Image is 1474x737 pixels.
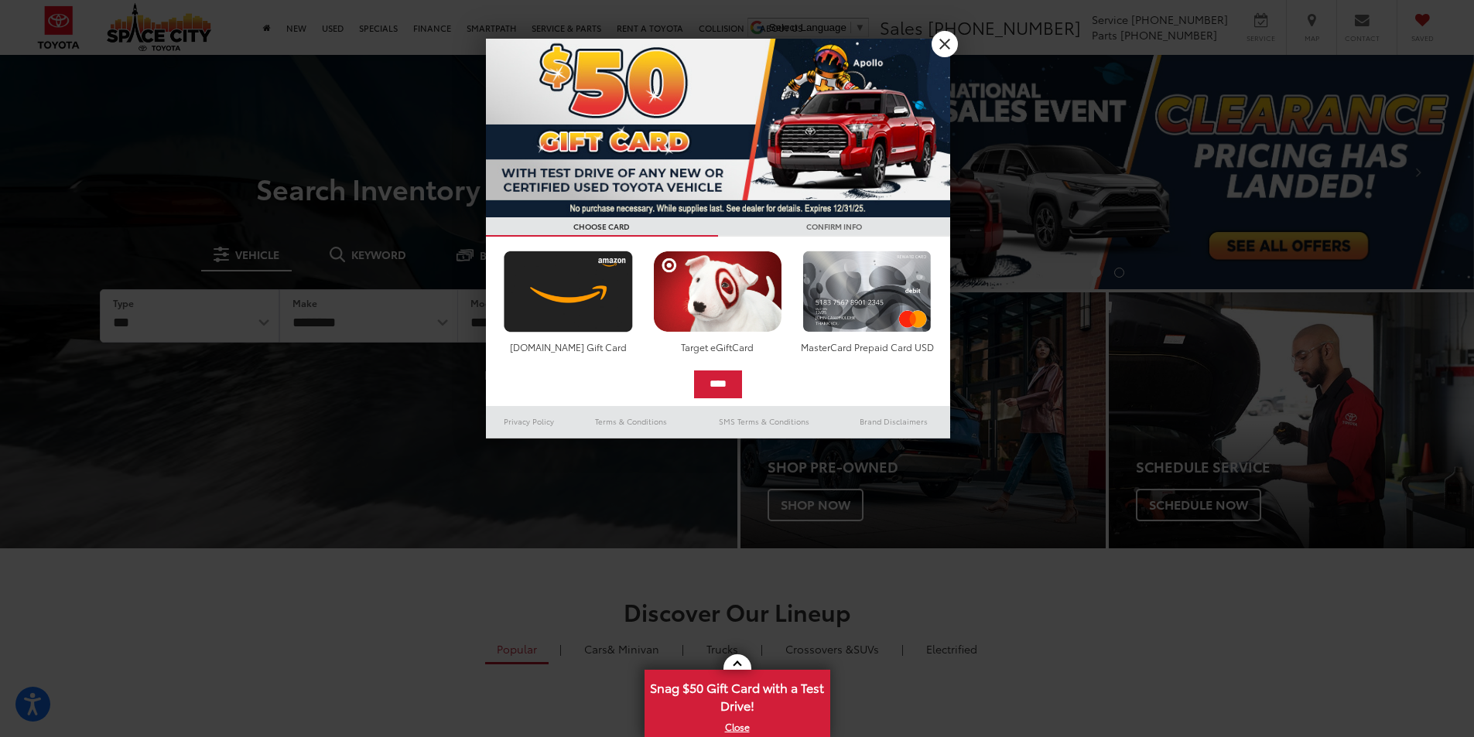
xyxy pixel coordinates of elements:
img: mastercard.png [799,251,935,333]
img: 53411_top_152338.jpg [486,39,950,217]
div: Target eGiftCard [649,340,786,353]
a: SMS Terms & Conditions [691,412,837,431]
a: Terms & Conditions [572,412,690,431]
a: Privacy Policy [486,412,573,431]
span: Snag $50 Gift Card with a Test Drive! [646,671,829,718]
div: [DOMAIN_NAME] Gift Card [500,340,637,353]
h3: CONFIRM INFO [718,217,950,237]
img: targetcard.png [649,251,786,333]
a: Brand Disclaimers [837,412,950,431]
img: amazoncard.png [500,251,637,333]
h3: CHOOSE CARD [486,217,718,237]
div: MasterCard Prepaid Card USD [799,340,935,353]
